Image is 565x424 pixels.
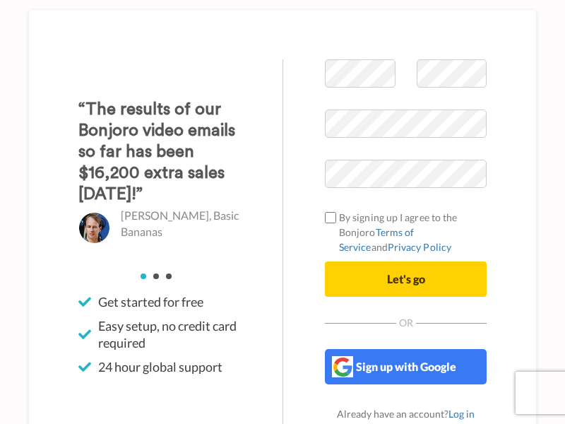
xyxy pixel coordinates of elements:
p: [PERSON_NAME], Basic Bananas [121,208,240,240]
span: Already have an account? [337,408,475,420]
a: Privacy Policy [388,241,451,253]
label: By signing up I agree to the Bonjoro and [325,210,487,254]
input: By signing up I agree to the BonjoroTerms of ServiceandPrivacy Policy [325,212,336,223]
h3: “The results of our Bonjoro video emails so far has been $16,200 extra sales [DATE]!” [78,99,240,205]
span: Get started for free [98,293,203,310]
button: Let's go [325,261,487,297]
span: Easy setup, no credit card required [98,317,240,351]
span: Let's go [387,272,425,285]
span: Or [396,318,416,328]
span: 24 hour global support [98,358,222,375]
a: Terms of Service [339,226,414,253]
a: Log in [448,408,475,420]
button: Sign up with Google [325,349,487,384]
img: Christo Hall, Basic Bananas [78,212,110,244]
span: Sign up with Google [356,360,456,373]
